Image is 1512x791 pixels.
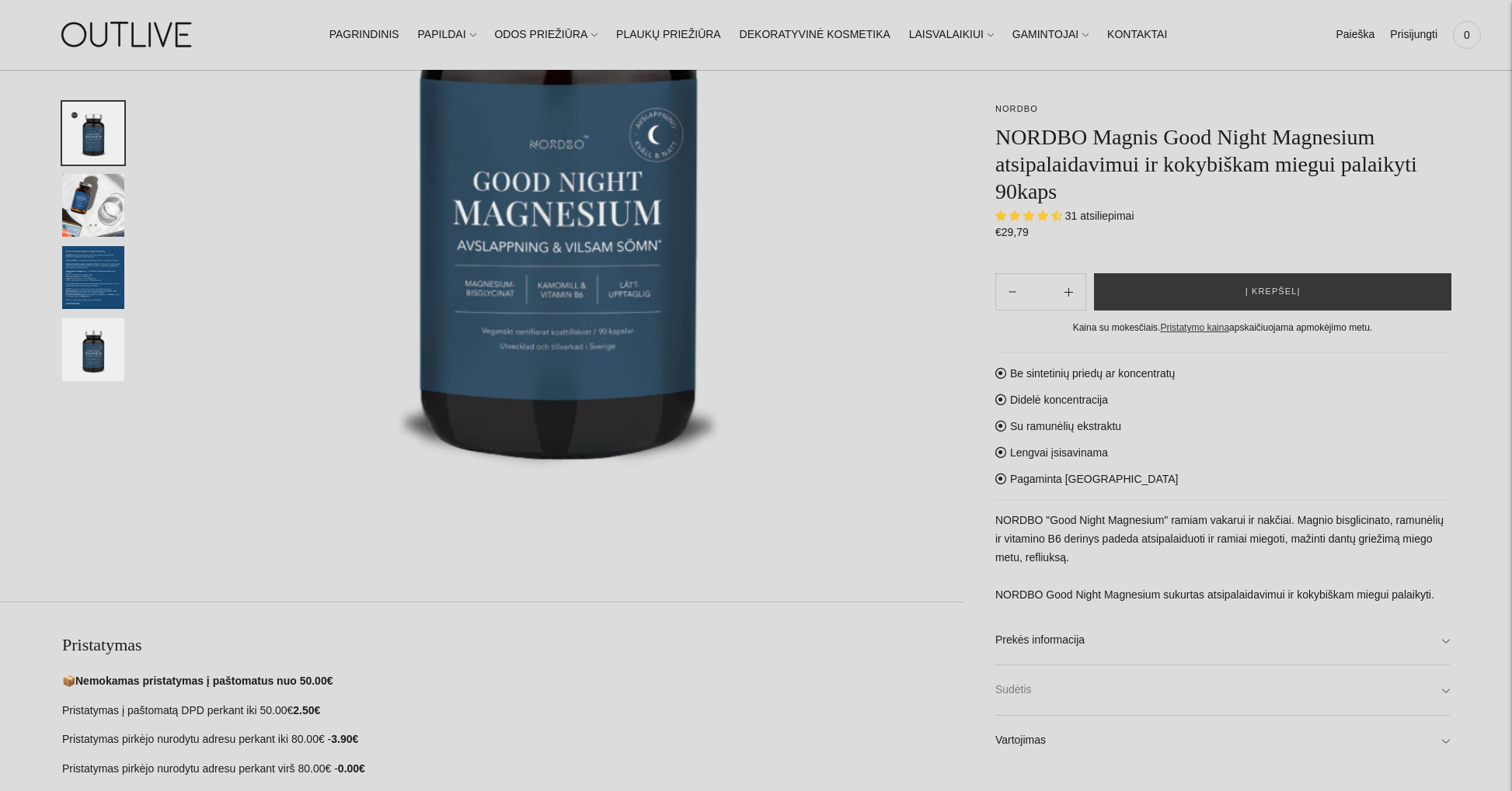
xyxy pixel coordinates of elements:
input: Product quantity [1029,281,1052,304]
a: Pristatymo kaina [1160,322,1229,333]
a: LAISVALAIKIUI [909,18,994,52]
button: Translation missing: en.general.accessibility.image_thumbail [62,174,124,237]
div: Be sintetinių priedų ar koncentratų Didelė koncentracija Su ramunėlių ekstraktu Lengvai įsisavina... [995,352,1450,766]
a: Vartojimas [995,716,1450,765]
a: Prekės informacija [995,616,1450,665]
a: PAPILDAI [418,18,476,52]
span: 0 [1456,24,1478,46]
p: NORDBO "Good Night Magnesium" ramiam vakarui ir nakčiai. Magnio bisglicinato, ramunėlių ir vitami... [995,512,1450,605]
img: OUTLIVE [31,8,225,61]
a: Paieška [1336,18,1374,52]
a: Prisijungti [1390,18,1437,52]
p: Pristatymas pirkėjo nurodytu adresu perkant virš 80.00€ - [62,760,964,779]
span: 31 atsiliepimai [1065,210,1134,222]
a: PLAUKŲ PRIEŽIŪRA [616,18,721,52]
strong: 0.00€ [338,762,365,775]
button: Translation missing: en.general.accessibility.image_thumbail [62,318,124,381]
a: PAGRINDINIS [329,18,399,52]
strong: Nemokamas pristatymas į paštomatus nuo 50.00€ [75,675,333,687]
strong: 3.90€ [331,733,358,745]
span: €29,79 [995,226,1029,238]
p: 📦 [62,672,964,691]
span: Į krepšelį [1245,284,1301,300]
button: Add product quantity [996,273,1029,311]
h1: NORDBO Magnis Good Night Magnesium atsipalaidavimui ir kokybiškam miegui palaikyti 90kaps [995,123,1450,205]
a: 0 [1453,18,1481,52]
a: Sudėtis [995,665,1450,715]
button: Subtract product quantity [1052,273,1085,311]
button: Į krepšelį [1094,273,1451,311]
p: Pristatymas pirkėjo nurodytu adresu perkant iki 80.00€ - [62,730,964,749]
div: Kaina su mokesčiais. apskaičiuojama apmokėjimo metu. [995,320,1450,336]
p: Pristatymas į paštomatą DPD perkant iki 50.00€ [62,702,964,720]
button: Translation missing: en.general.accessibility.image_thumbail [62,246,124,309]
a: GAMINTOJAI [1012,18,1089,52]
a: ODOS PRIEŽIŪRA [494,18,597,52]
a: NORDBO [995,104,1038,113]
a: DEKORATYVINĖ KOSMETIKA [740,18,890,52]
span: 4.71 stars [995,210,1065,222]
strong: 2.50€ [293,704,320,716]
h2: Pristatymas [62,633,964,657]
button: Translation missing: en.general.accessibility.image_thumbail [62,102,124,165]
a: KONTAKTAI [1107,18,1167,52]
